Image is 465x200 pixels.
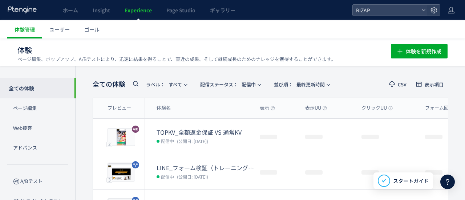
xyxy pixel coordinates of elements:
span: 体験管理 [15,26,35,33]
span: ギャラリー [210,7,235,14]
span: RIZAP [354,5,418,16]
span: Experience [125,7,152,14]
span: Insight [93,7,110,14]
span: Page Studio [166,7,195,14]
span: ユーザー [49,26,70,33]
span: ゴール [84,26,100,33]
span: ホーム [63,7,78,14]
span: スタートガイド [393,177,429,185]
